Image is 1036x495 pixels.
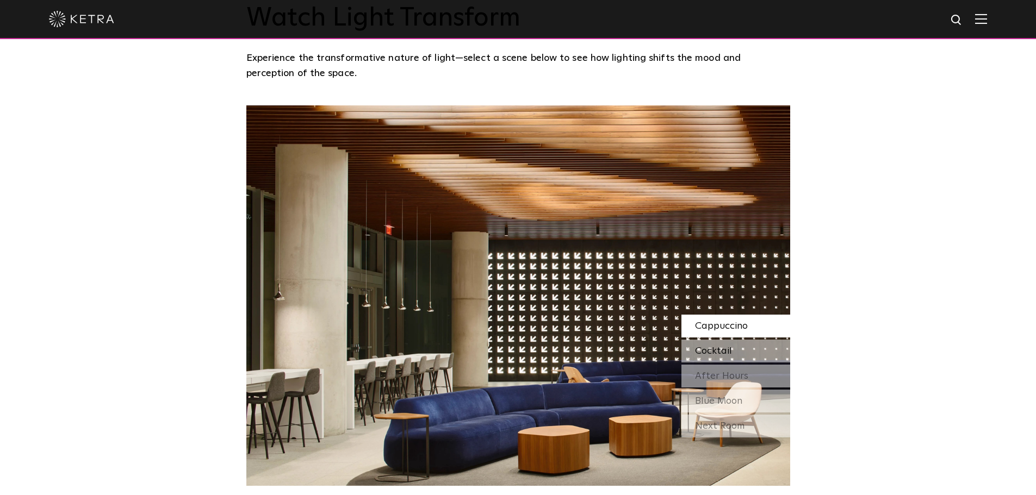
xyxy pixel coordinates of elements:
[49,11,114,27] img: ketra-logo-2019-white
[975,14,987,24] img: Hamburger%20Nav.svg
[695,396,742,406] span: Blue Moon
[695,321,748,331] span: Cappuccino
[695,346,732,356] span: Cocktail
[246,105,790,486] img: SS_SXSW_Desktop_Cool
[695,371,748,381] span: After Hours
[246,51,785,82] p: Experience the transformative nature of light—select a scene below to see how lighting shifts the...
[681,415,790,437] div: Next Room
[950,14,964,27] img: search icon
